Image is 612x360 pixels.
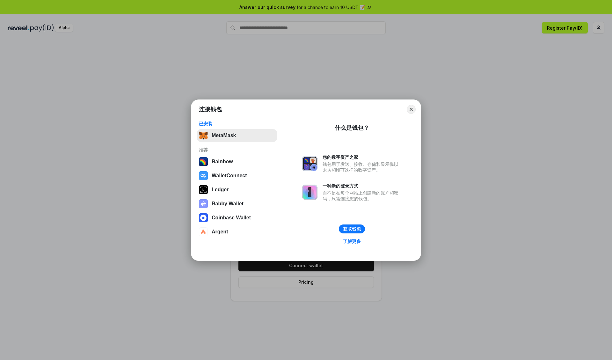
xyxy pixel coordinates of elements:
[343,239,361,244] div: 了解更多
[212,159,233,165] div: Rainbow
[335,124,369,132] div: 什么是钱包？
[199,121,275,127] div: 已安装
[323,161,402,173] div: 钱包用于发送、接收、存储和显示像以太坊和NFT这样的数字资产。
[199,199,208,208] img: svg+xml,%3Csvg%20xmlns%3D%22http%3A%2F%2Fwww.w3.org%2F2000%2Fsvg%22%20fill%3D%22none%22%20viewBox...
[212,215,251,221] div: Coinbase Wallet
[199,106,222,113] h1: 连接钱包
[343,226,361,232] div: 获取钱包
[199,147,275,153] div: 推荐
[323,154,402,160] div: 您的数字资产之家
[197,183,277,196] button: Ledger
[199,171,208,180] img: svg+xml,%3Csvg%20width%3D%2228%22%20height%3D%2228%22%20viewBox%3D%220%200%2028%2028%22%20fill%3D...
[323,183,402,189] div: 一种新的登录方式
[199,227,208,236] img: svg+xml,%3Csvg%20width%3D%2228%22%20height%3D%2228%22%20viewBox%3D%220%200%2028%2028%22%20fill%3D...
[197,225,277,238] button: Argent
[302,185,317,200] img: svg+xml,%3Csvg%20xmlns%3D%22http%3A%2F%2Fwww.w3.org%2F2000%2Fsvg%22%20fill%3D%22none%22%20viewBox...
[197,155,277,168] button: Rainbow
[197,169,277,182] button: WalletConnect
[212,229,228,235] div: Argent
[302,156,317,171] img: svg+xml,%3Csvg%20xmlns%3D%22http%3A%2F%2Fwww.w3.org%2F2000%2Fsvg%22%20fill%3D%22none%22%20viewBox...
[212,187,229,193] div: Ledger
[199,185,208,194] img: svg+xml,%3Csvg%20xmlns%3D%22http%3A%2F%2Fwww.w3.org%2F2000%2Fsvg%22%20width%3D%2228%22%20height%3...
[212,173,247,179] div: WalletConnect
[197,211,277,224] button: Coinbase Wallet
[199,157,208,166] img: svg+xml,%3Csvg%20width%3D%22120%22%20height%3D%22120%22%20viewBox%3D%220%200%20120%20120%22%20fil...
[197,129,277,142] button: MetaMask
[199,213,208,222] img: svg+xml,%3Csvg%20width%3D%2228%22%20height%3D%2228%22%20viewBox%3D%220%200%2028%2028%22%20fill%3D...
[407,105,416,114] button: Close
[197,197,277,210] button: Rabby Wallet
[212,201,244,207] div: Rabby Wallet
[212,133,236,138] div: MetaMask
[323,190,402,202] div: 而不是在每个网站上创建新的账户和密码，只需连接您的钱包。
[339,224,365,233] button: 获取钱包
[339,237,365,246] a: 了解更多
[199,131,208,140] img: svg+xml,%3Csvg%20fill%3D%22none%22%20height%3D%2233%22%20viewBox%3D%220%200%2035%2033%22%20width%...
